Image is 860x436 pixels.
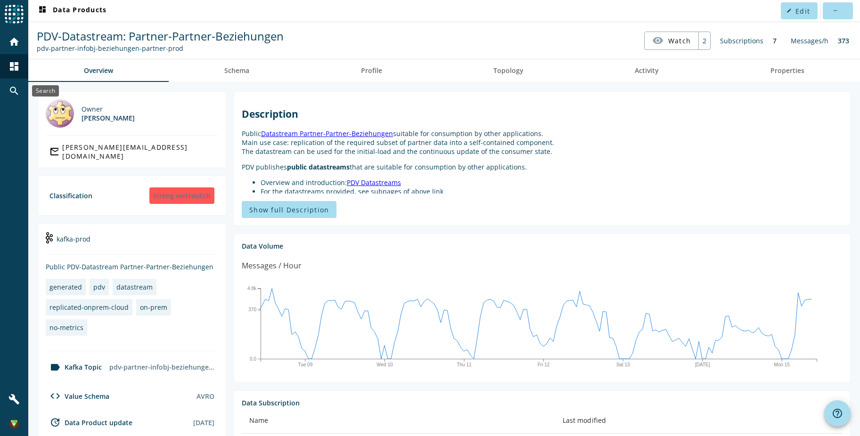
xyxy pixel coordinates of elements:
[242,201,336,218] button: Show full Description
[46,232,53,243] img: kafka-prod
[538,362,550,367] text: Fri 12
[37,5,48,16] mat-icon: dashboard
[242,260,302,272] div: Messages / Hour
[832,8,837,13] mat-icon: more_horiz
[242,162,843,171] p: PDV publishes that are suitable for consumption by other applications.
[46,262,218,271] div: Public PDV-Datastream Partner-Partner-Beziehungen
[695,362,710,367] text: [DATE]
[9,419,19,428] img: 11564d625e1ef81f76cd95267eaef640
[377,362,393,367] text: Wed 10
[261,129,393,138] a: Datastream Partner-Partner-Beziehungen
[242,398,843,407] div: Data Subscription
[242,107,843,121] h2: Description
[261,178,843,187] li: Overview and introduction:
[82,105,135,113] div: Owner
[32,85,59,97] div: Search
[247,286,257,291] text: 4.8k
[832,408,843,419] mat-icon: help_outline
[781,2,818,19] button: Edit
[37,5,106,16] span: Data Products
[242,129,843,156] p: Public suitable for consumption by other applications. Main use case: replication of the required...
[248,307,256,312] text: 370
[5,5,24,24] img: spoud-logo.svg
[37,28,284,44] span: PDV-Datastream: Partner-Partner-Beziehungen
[8,85,20,97] mat-icon: search
[46,390,109,402] div: Value Schema
[261,187,843,196] li: For the datastreams provided, see subpages of above link
[197,392,214,401] div: AVRO
[298,362,312,367] text: Tue 09
[698,32,710,49] div: 2
[287,162,350,171] strong: public datastreams
[493,67,524,74] span: Topology
[116,283,153,291] div: datastream
[786,32,833,50] div: Messages/h
[93,283,105,291] div: pdv
[242,407,555,434] th: Name
[833,32,854,50] div: 373
[46,99,74,128] img: Bernhard Krenger
[242,242,843,250] div: Data Volume
[106,359,218,375] div: pdv-partner-infobj-beziehungen-partner-prod
[84,67,113,74] span: Overview
[652,35,663,46] mat-icon: visibility
[46,143,218,160] a: [PERSON_NAME][EMAIL_ADDRESS][DOMAIN_NAME]
[8,394,20,405] mat-icon: build
[49,390,61,402] mat-icon: code
[635,67,659,74] span: Activity
[46,362,102,373] div: Kafka Topic
[250,356,256,362] text: 0.0
[249,205,329,214] span: Show full Description
[37,44,284,53] div: Kafka Topic: pdv-partner-infobj-beziehungen-partner-prod
[8,36,20,48] mat-icon: home
[361,67,382,74] span: Profile
[668,32,691,49] span: Watch
[82,113,135,122] div: [PERSON_NAME]
[33,2,110,19] button: Data Products
[140,303,167,312] div: on-prem
[8,61,20,72] mat-icon: dashboard
[774,362,790,367] text: Mon 15
[555,407,843,434] th: Last modified
[457,362,472,367] text: Thu 11
[616,362,630,367] text: Sat 13
[715,32,768,50] div: Subscriptions
[786,8,792,13] mat-icon: edit
[149,187,214,204] div: streng vertraulich
[62,143,214,161] div: [PERSON_NAME][EMAIL_ADDRESS][DOMAIN_NAME]
[193,418,214,427] div: [DATE]
[49,146,58,157] mat-icon: mail_outline
[46,417,132,428] div: Data Product update
[770,67,804,74] span: Properties
[645,32,698,49] button: Watch
[795,7,810,16] span: Edit
[49,303,129,312] div: replicated-onprem-cloud
[224,67,249,74] span: Schema
[768,32,781,50] div: 7
[46,231,218,255] div: kafka-prod
[49,362,61,373] mat-icon: label
[49,283,82,291] div: generated
[49,191,92,200] div: Classification
[49,417,61,428] mat-icon: update
[49,323,83,332] div: no-metrics
[347,178,401,187] a: PDV Datastreams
